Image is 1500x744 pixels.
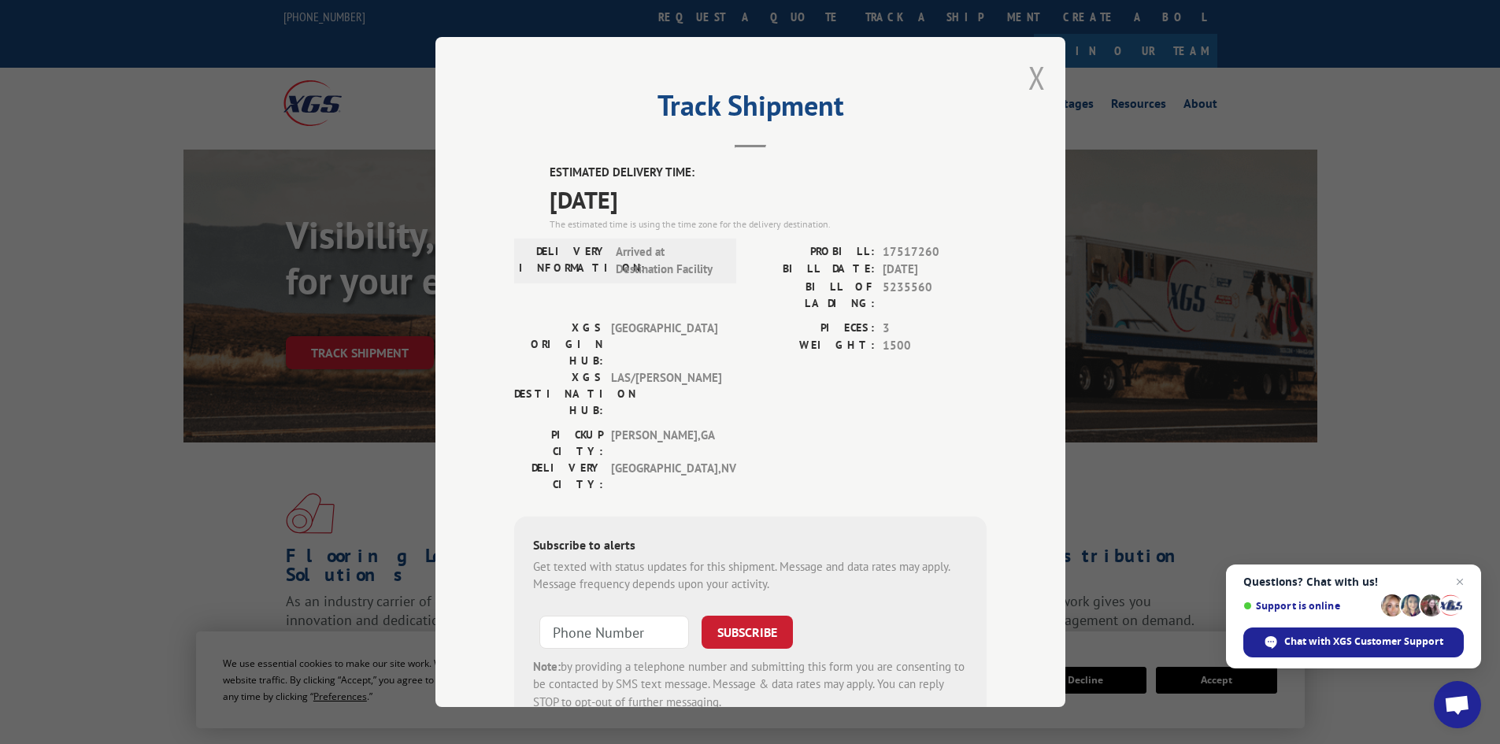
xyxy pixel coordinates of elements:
[1284,635,1443,649] span: Chat with XGS Customer Support
[1434,681,1481,728] div: Open chat
[883,261,987,279] span: [DATE]
[1243,576,1464,588] span: Questions? Chat with us!
[883,320,987,338] span: 3
[533,658,968,712] div: by providing a telephone number and submitting this form you are consenting to be contacted by SM...
[1450,572,1469,591] span: Close chat
[533,535,968,558] div: Subscribe to alerts
[611,460,717,493] span: [GEOGRAPHIC_DATA] , NV
[550,217,987,231] div: The estimated time is using the time zone for the delivery destination.
[519,243,608,279] label: DELIVERY INFORMATION:
[1243,627,1464,657] div: Chat with XGS Customer Support
[611,427,717,460] span: [PERSON_NAME] , GA
[514,369,603,419] label: XGS DESTINATION HUB:
[550,182,987,217] span: [DATE]
[514,427,603,460] label: PICKUP CITY:
[539,616,689,649] input: Phone Number
[514,94,987,124] h2: Track Shipment
[514,460,603,493] label: DELIVERY CITY:
[616,243,722,279] span: Arrived at Destination Facility
[750,320,875,338] label: PIECES:
[750,337,875,355] label: WEIGHT:
[533,659,561,674] strong: Note:
[883,337,987,355] span: 1500
[611,320,717,369] span: [GEOGRAPHIC_DATA]
[533,558,968,594] div: Get texted with status updates for this shipment. Message and data rates may apply. Message frequ...
[1243,600,1376,612] span: Support is online
[514,320,603,369] label: XGS ORIGIN HUB:
[702,616,793,649] button: SUBSCRIBE
[750,261,875,279] label: BILL DATE:
[750,243,875,261] label: PROBILL:
[611,369,717,419] span: LAS/[PERSON_NAME]
[1028,57,1046,98] button: Close modal
[883,279,987,312] span: 5235560
[750,279,875,312] label: BILL OF LADING:
[883,243,987,261] span: 17517260
[550,164,987,182] label: ESTIMATED DELIVERY TIME:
